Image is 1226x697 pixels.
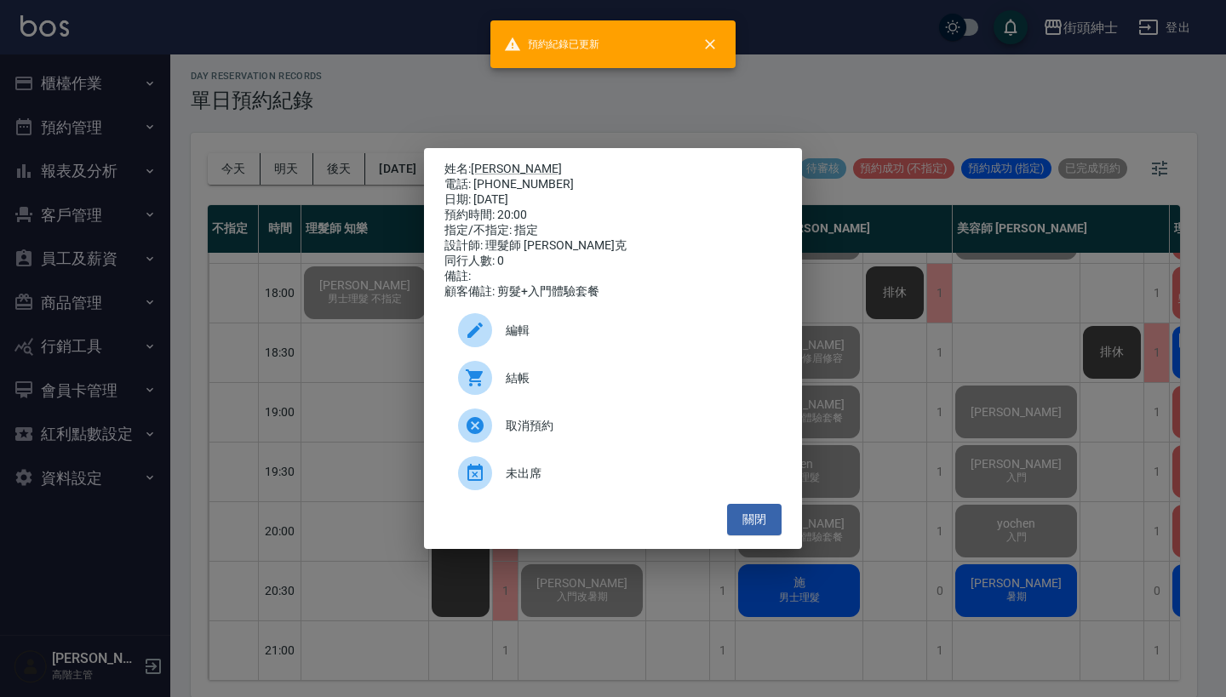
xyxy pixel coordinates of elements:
[444,162,782,177] p: 姓名:
[504,36,599,53] span: 預約紀錄已更新
[444,177,782,192] div: 電話: [PHONE_NUMBER]
[444,192,782,208] div: 日期: [DATE]
[444,354,782,402] a: 結帳
[444,208,782,223] div: 預約時間: 20:00
[444,402,782,449] div: 取消預約
[444,254,782,269] div: 同行人數: 0
[506,417,768,435] span: 取消預約
[471,162,562,175] a: [PERSON_NAME]
[691,26,729,63] button: close
[444,449,782,497] div: 未出席
[444,284,782,300] div: 顧客備註: 剪髮+入門體驗套餐
[444,223,782,238] div: 指定/不指定: 指定
[506,322,768,340] span: 編輯
[506,369,768,387] span: 結帳
[727,504,782,535] button: 關閉
[444,306,782,354] div: 編輯
[444,269,782,284] div: 備註:
[506,465,768,483] span: 未出席
[444,238,782,254] div: 設計師: 理髮師 [PERSON_NAME]克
